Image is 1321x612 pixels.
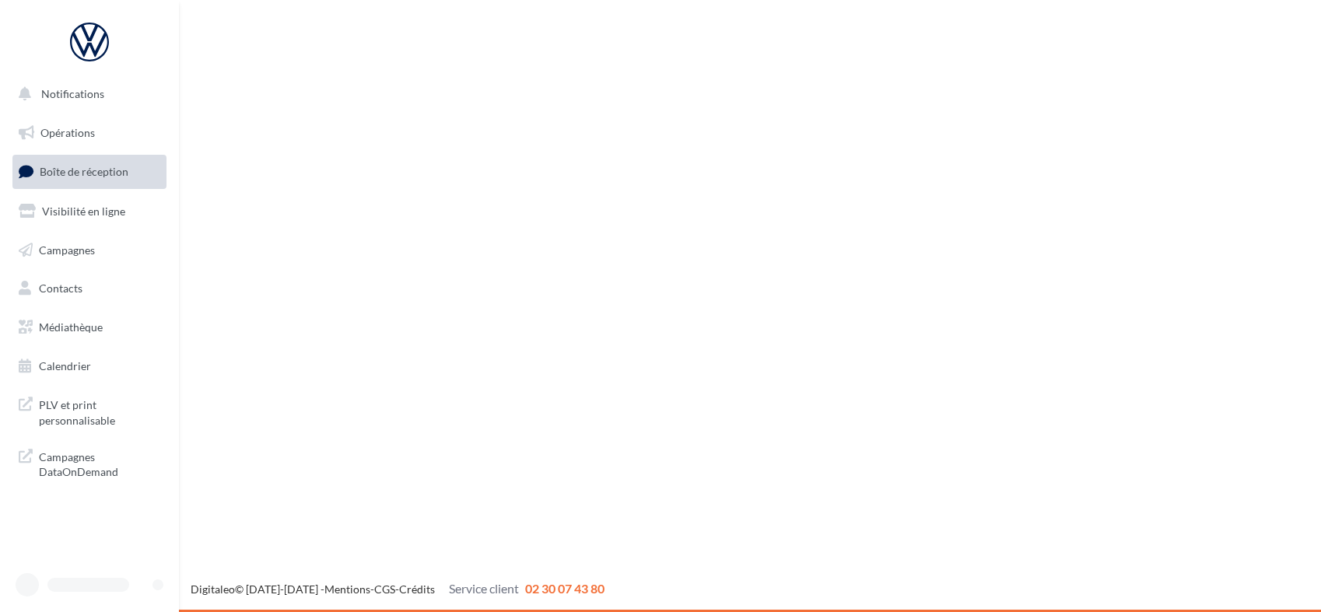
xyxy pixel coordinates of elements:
[9,272,170,305] a: Contacts
[449,581,519,596] span: Service client
[324,582,370,596] a: Mentions
[39,243,95,256] span: Campagnes
[525,581,604,596] span: 02 30 07 43 80
[9,350,170,383] a: Calendrier
[9,117,170,149] a: Opérations
[399,582,435,596] a: Crédits
[39,446,160,480] span: Campagnes DataOnDemand
[39,359,91,372] span: Calendrier
[41,87,104,100] span: Notifications
[39,282,82,295] span: Contacts
[9,78,163,110] button: Notifications
[191,582,235,596] a: Digitaleo
[9,440,170,486] a: Campagnes DataOnDemand
[42,205,125,218] span: Visibilité en ligne
[39,394,160,428] span: PLV et print personnalisable
[9,311,170,344] a: Médiathèque
[191,582,604,596] span: © [DATE]-[DATE] - - -
[40,165,128,178] span: Boîte de réception
[40,126,95,139] span: Opérations
[9,195,170,228] a: Visibilité en ligne
[9,155,170,188] a: Boîte de réception
[9,234,170,267] a: Campagnes
[39,320,103,334] span: Médiathèque
[9,388,170,434] a: PLV et print personnalisable
[374,582,395,596] a: CGS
